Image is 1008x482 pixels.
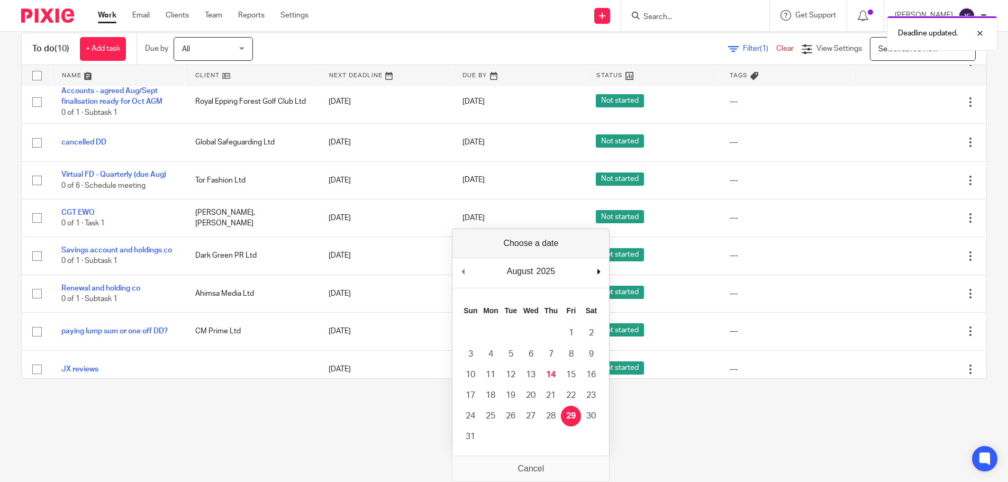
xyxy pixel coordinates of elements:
[730,250,842,261] div: ---
[238,10,265,21] a: Reports
[523,306,539,315] abbr: Wednesday
[61,109,117,116] span: 0 of 1 · Subtask 1
[561,323,581,343] button: 1
[586,306,597,315] abbr: Saturday
[61,209,95,216] a: CGT EWO
[501,344,521,365] button: 5
[898,28,958,39] p: Deadline updated.
[145,43,168,54] p: Due by
[505,306,517,315] abbr: Tuesday
[521,344,541,365] button: 6
[185,275,319,312] td: Ahimsa Media Ltd
[501,385,521,406] button: 19
[185,313,319,350] td: CM Prime Ltd
[318,350,452,388] td: [DATE]
[182,46,190,53] span: All
[185,161,319,199] td: Tor Fashion Ltd
[32,43,69,54] h1: To do
[541,406,561,426] button: 28
[541,385,561,406] button: 21
[61,258,117,265] span: 0 of 1 · Subtask 1
[561,385,581,406] button: 22
[480,385,501,406] button: 18
[458,263,468,279] button: Previous Month
[581,365,601,385] button: 16
[535,263,557,279] div: 2025
[185,80,319,123] td: Royal Epping Forest Golf Club Ltd
[61,328,168,335] a: paying lump sum or one off DD?
[166,10,189,21] a: Clients
[61,87,162,105] a: Accounts - agreed Aug/Sept finalisation ready for Oct AGM
[61,295,117,303] span: 0 of 1 · Subtask 1
[596,94,644,107] span: Not started
[80,37,126,61] a: + Add task
[61,247,172,254] a: Savings account and holdings co
[593,263,604,279] button: Next Month
[596,361,644,375] span: Not started
[581,323,601,343] button: 2
[185,124,319,161] td: Global Safeguarding Ltd
[61,139,106,146] a: cancelled DD
[61,171,166,178] a: Virtual FD - Quarterly (due Aug)
[596,248,644,261] span: Not started
[480,406,501,426] button: 25
[318,80,452,123] td: [DATE]
[521,406,541,426] button: 27
[185,199,319,237] td: [PERSON_NAME],[PERSON_NAME]
[61,182,146,189] span: 0 of 6 · Schedule meeting
[596,286,644,299] span: Not started
[730,96,842,107] div: ---
[318,124,452,161] td: [DATE]
[480,365,501,385] button: 11
[483,306,498,315] abbr: Monday
[505,263,535,279] div: August
[460,426,480,447] button: 31
[318,237,452,275] td: [DATE]
[460,344,480,365] button: 3
[541,365,561,385] button: 14
[318,161,452,199] td: [DATE]
[521,365,541,385] button: 13
[730,213,842,223] div: ---
[462,177,485,184] span: [DATE]
[730,72,748,78] span: Tags
[61,366,98,373] a: JX reviews
[596,134,644,148] span: Not started
[561,365,581,385] button: 15
[318,199,452,237] td: [DATE]
[596,323,644,337] span: Not started
[501,365,521,385] button: 12
[730,364,842,375] div: ---
[730,288,842,299] div: ---
[462,98,485,105] span: [DATE]
[280,10,308,21] a: Settings
[541,344,561,365] button: 7
[878,46,938,53] span: Select saved view
[581,344,601,365] button: 9
[561,344,581,365] button: 8
[132,10,150,21] a: Email
[55,44,69,53] span: (10)
[730,326,842,337] div: ---
[185,237,319,275] td: Dark Green PR Ltd
[544,306,558,315] abbr: Thursday
[462,139,485,146] span: [DATE]
[730,137,842,148] div: ---
[205,10,222,21] a: Team
[596,210,644,223] span: Not started
[581,385,601,406] button: 23
[581,406,601,426] button: 30
[98,10,116,21] a: Work
[318,275,452,312] td: [DATE]
[462,214,485,222] span: [DATE]
[521,385,541,406] button: 20
[460,365,480,385] button: 10
[460,385,480,406] button: 17
[464,306,477,315] abbr: Sunday
[61,220,105,227] span: 0 of 1 · Task 1
[730,175,842,186] div: ---
[318,313,452,350] td: [DATE]
[958,7,975,24] img: svg%3E
[21,8,74,23] img: Pixie
[561,406,581,426] button: 29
